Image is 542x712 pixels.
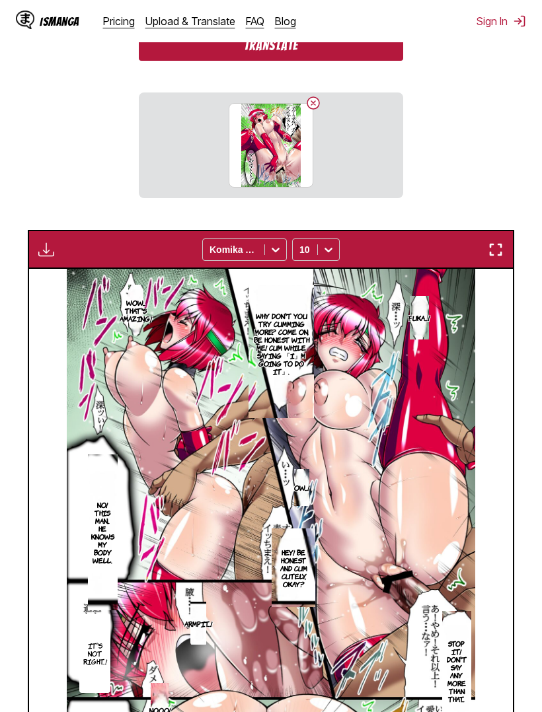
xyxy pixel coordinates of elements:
button: Sign In [477,15,526,28]
button: Translate [139,30,403,61]
p: Wow... That's amazing! [117,296,155,325]
a: Pricing [103,15,135,28]
img: Download translated images [38,242,54,258]
a: FAQ [246,15,264,28]
p: No! This man... He knows my body well. [88,498,118,567]
div: IsManga [40,15,79,28]
img: IsManga Logo [16,11,34,29]
a: Upload & Translate [145,15,235,28]
img: Enter fullscreen [488,242,504,258]
a: Blog [275,15,296,28]
img: Sign out [513,15,526,28]
a: IsManga LogoIsManga [16,11,103,32]
p: Stop it! Don't say any more than that... [442,637,471,705]
p: Why don't you try cumming more? Come on, be honest with me! Cum while saying 「I」m going to do it」. [249,309,315,378]
p: Ow...! [291,481,312,494]
p: It's not right...! [81,639,110,668]
p: Hey! Be honest and cum cutely, okay? [272,546,315,590]
button: Delete image [305,95,321,111]
p: Armpit...! [182,617,215,630]
p: Fuka...! [406,311,432,324]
